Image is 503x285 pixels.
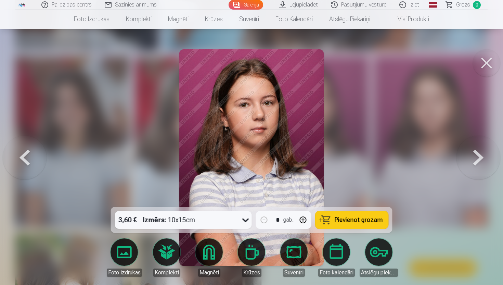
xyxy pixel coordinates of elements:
a: Atslēgu piekariņi [321,10,378,29]
a: Magnēti [160,10,197,29]
a: Komplekti [147,238,186,277]
a: Atslēgu piekariņi [360,238,398,277]
a: Foto kalendāri [267,10,321,29]
div: gab. [283,216,294,224]
a: Foto izdrukas [66,10,118,29]
div: Suvenīri [283,269,305,277]
a: Magnēti [190,238,228,277]
div: 3,60 € [115,211,140,229]
span: 0 [473,1,481,9]
div: Krūzes [242,269,261,277]
div: Komplekti [153,269,180,277]
button: Pievienot grozam [315,211,388,229]
span: Pievienot grozam [335,217,383,223]
strong: Izmērs : [143,215,167,225]
a: Foto izdrukas [105,238,143,277]
span: Grozs [456,1,470,9]
a: Suvenīri [275,238,313,277]
a: Komplekti [118,10,160,29]
img: /fa1 [18,3,26,7]
div: 10x15cm [143,211,195,229]
div: Magnēti [198,269,220,277]
div: Foto kalendāri [318,269,355,277]
div: Foto izdrukas [107,269,142,277]
a: Foto kalendāri [317,238,356,277]
div: Atslēgu piekariņi [360,269,398,277]
a: Krūzes [232,238,271,277]
a: Suvenīri [231,10,267,29]
a: Krūzes [197,10,231,29]
a: Visi produkti [378,10,437,29]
